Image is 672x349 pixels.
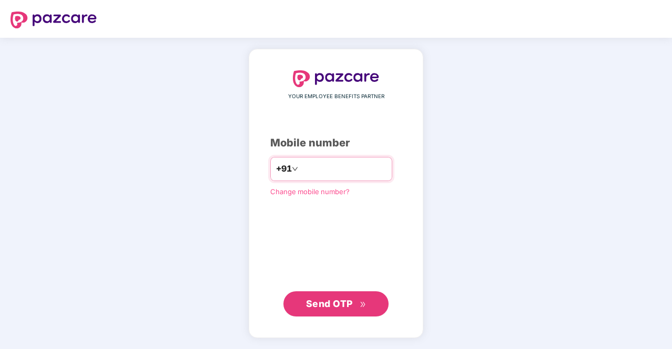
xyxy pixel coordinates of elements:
button: Send OTPdouble-right [283,291,389,316]
span: +91 [276,162,292,175]
img: logo [293,70,379,87]
span: YOUR EMPLOYEE BENEFITS PARTNER [288,92,384,101]
a: Change mobile number? [270,187,350,196]
div: Mobile number [270,135,402,151]
img: logo [11,12,97,28]
span: Send OTP [306,298,353,309]
span: down [292,166,298,172]
span: double-right [360,301,366,308]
